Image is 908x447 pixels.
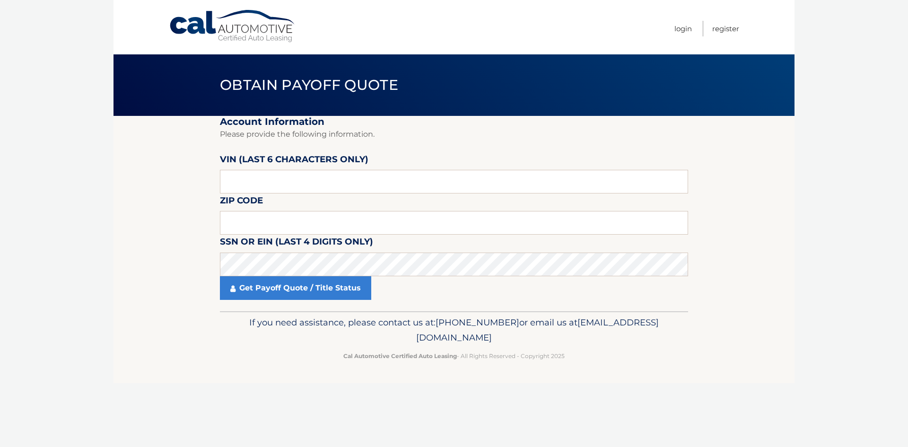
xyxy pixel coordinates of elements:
label: Zip Code [220,193,263,211]
h2: Account Information [220,116,688,128]
span: Obtain Payoff Quote [220,76,398,94]
a: Login [674,21,692,36]
a: Get Payoff Quote / Title Status [220,276,371,300]
label: VIN (last 6 characters only) [220,152,368,170]
p: If you need assistance, please contact us at: or email us at [226,315,682,345]
a: Register [712,21,739,36]
p: - All Rights Reserved - Copyright 2025 [226,351,682,361]
span: [PHONE_NUMBER] [436,317,519,328]
label: SSN or EIN (last 4 digits only) [220,235,373,252]
strong: Cal Automotive Certified Auto Leasing [343,352,457,359]
p: Please provide the following information. [220,128,688,141]
a: Cal Automotive [169,9,297,43]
